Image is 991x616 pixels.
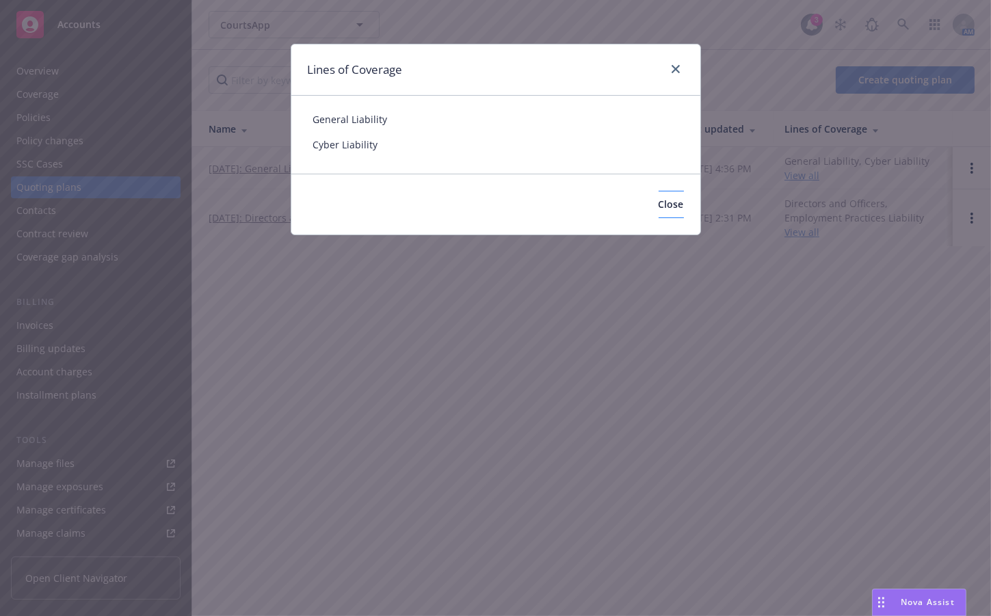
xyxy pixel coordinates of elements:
span: Cyber Liability [313,137,678,152]
span: Nova Assist [901,596,955,608]
div: Drag to move [873,589,890,615]
h1: Lines of Coverage [308,61,403,79]
button: Close [659,191,684,218]
span: General Liability [313,112,678,126]
a: close [668,61,684,77]
span: Close [659,198,684,211]
button: Nova Assist [872,589,966,616]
